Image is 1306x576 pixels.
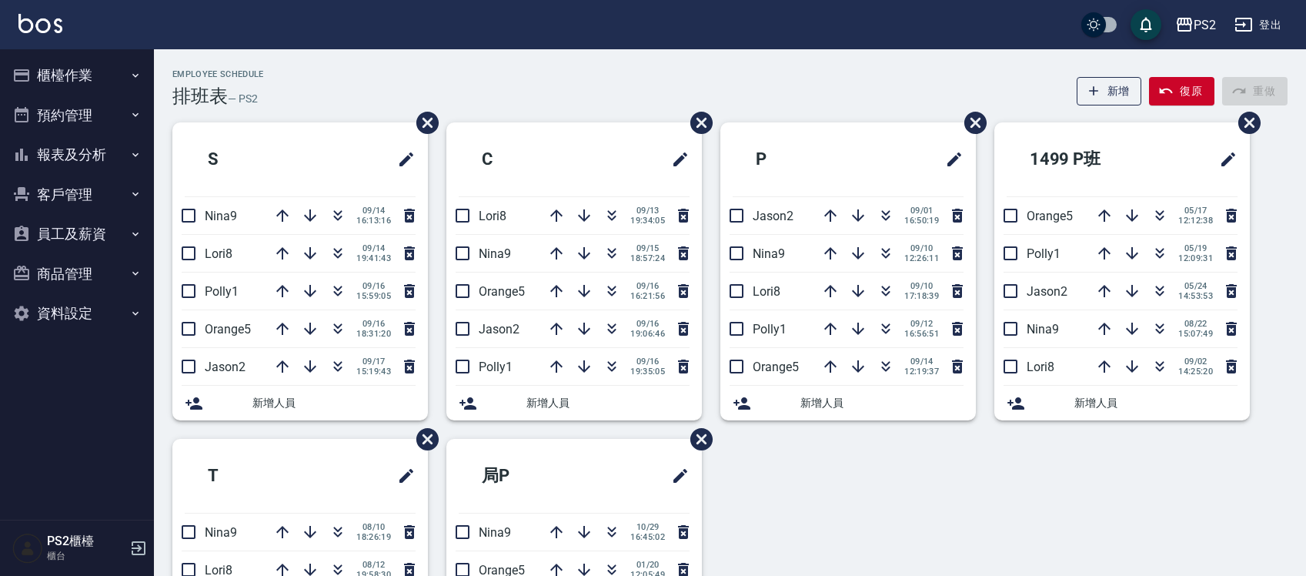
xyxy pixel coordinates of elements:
div: 新增人員 [172,386,428,420]
span: Orange5 [1027,209,1073,223]
span: 09/13 [630,206,665,216]
h2: 局P [459,448,597,504]
span: 19:35:05 [630,367,665,377]
span: 18:57:24 [630,253,665,263]
span: 修改班表的標題 [388,141,416,178]
button: 員工及薪資 [6,214,148,254]
span: 刪除班表 [679,100,715,146]
span: 09/12 [904,319,939,329]
button: save [1131,9,1161,40]
span: 修改班表的標題 [936,141,964,178]
img: Person [12,533,43,564]
span: 12:19:37 [904,367,939,377]
button: 資料設定 [6,293,148,333]
button: 新增 [1077,77,1142,105]
h6: — PS2 [228,91,258,107]
span: 16:50:19 [904,216,939,226]
span: Polly1 [753,322,787,337]
span: 新增人員 [1074,395,1238,411]
span: 09/16 [356,319,391,329]
span: Nina9 [205,209,237,223]
span: 05/24 [1178,281,1213,291]
span: 16:56:51 [904,329,939,339]
span: Nina9 [1027,322,1059,337]
p: 櫃台 [47,549,125,563]
span: Lori8 [1027,360,1054,374]
span: 19:41:43 [356,253,391,263]
span: Jason2 [1027,284,1067,299]
button: 復原 [1149,77,1214,105]
span: 修改班表的標題 [388,457,416,494]
span: 19:34:05 [630,216,665,226]
span: 10/29 [630,522,665,532]
span: Polly1 [479,360,513,374]
span: 09/10 [904,281,939,291]
span: Nina9 [479,525,511,540]
span: 18:26:19 [356,532,391,542]
span: Polly1 [205,284,239,299]
span: 09/10 [904,243,939,253]
h2: Employee Schedule [172,69,264,79]
button: 預約管理 [6,95,148,136]
div: 新增人員 [446,386,702,420]
img: Logo [18,14,62,33]
div: 新增人員 [720,386,976,420]
div: 新增人員 [994,386,1250,420]
span: 修改班表的標題 [1210,141,1238,178]
span: Jason2 [205,360,246,374]
span: 17:18:39 [904,291,939,301]
span: Orange5 [753,360,799,374]
span: Nina9 [753,246,785,261]
span: 16:21:56 [630,291,665,301]
span: 修改班表的標題 [662,457,690,494]
span: 09/14 [356,243,391,253]
span: 刪除班表 [679,417,715,462]
span: 刪除班表 [405,100,441,146]
span: 09/16 [630,357,665,367]
span: 刪除班表 [1227,100,1263,146]
h2: S [185,132,315,187]
span: 12:26:11 [904,253,939,263]
span: 05/19 [1178,243,1213,253]
span: 09/14 [904,357,939,367]
span: 刪除班表 [953,100,989,146]
span: 09/16 [356,281,391,291]
h5: PS2櫃檯 [47,534,125,549]
button: 客戶管理 [6,175,148,215]
span: 19:06:46 [630,329,665,339]
span: 05/17 [1178,206,1213,216]
span: 15:07:49 [1178,329,1213,339]
span: Polly1 [1027,246,1060,261]
h2: P [733,132,863,187]
span: Jason2 [753,209,793,223]
span: Lori8 [753,284,780,299]
button: PS2 [1169,9,1222,41]
span: 14:53:53 [1178,291,1213,301]
span: 09/02 [1178,357,1213,367]
span: Orange5 [205,322,251,337]
span: Jason2 [479,322,519,337]
button: 登出 [1228,11,1288,39]
span: 12:09:31 [1178,253,1213,263]
span: 09/16 [630,319,665,329]
span: 09/16 [630,281,665,291]
button: 商品管理 [6,254,148,294]
span: 修改班表的標題 [662,141,690,178]
div: PS2 [1194,15,1216,35]
span: 09/01 [904,206,939,216]
span: 09/17 [356,357,391,367]
span: 新增人員 [800,395,964,411]
span: 09/14 [356,206,391,216]
span: 08/10 [356,522,391,532]
h2: C [459,132,589,187]
span: 09/15 [630,243,665,253]
span: Lori8 [205,246,232,261]
span: 15:19:43 [356,367,391,377]
span: 16:45:02 [630,532,665,542]
span: Lori8 [479,209,506,223]
span: 01/20 [630,560,665,570]
span: 新增人員 [252,395,416,411]
h2: T [185,448,315,504]
button: 報表及分析 [6,135,148,175]
span: 08/22 [1178,319,1213,329]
